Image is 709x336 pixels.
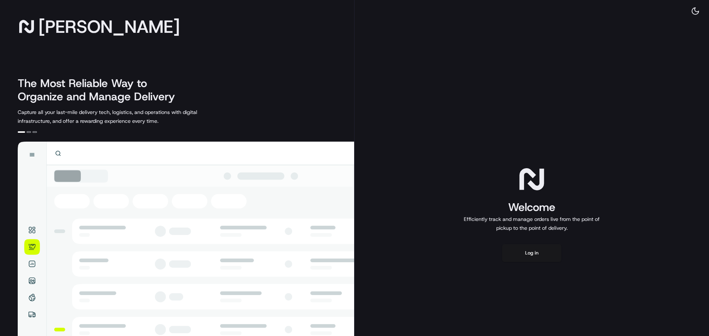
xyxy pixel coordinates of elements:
[38,19,180,34] span: [PERSON_NAME]
[18,108,230,125] p: Capture all your last-mile delivery tech, logistics, and operations with digital infrastructure, ...
[502,244,561,262] button: Log in
[461,215,603,232] p: Efficiently track and manage orders live from the point of pickup to the point of delivery.
[461,200,603,215] h1: Welcome
[18,77,183,103] h2: The Most Reliable Way to Organize and Manage Delivery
